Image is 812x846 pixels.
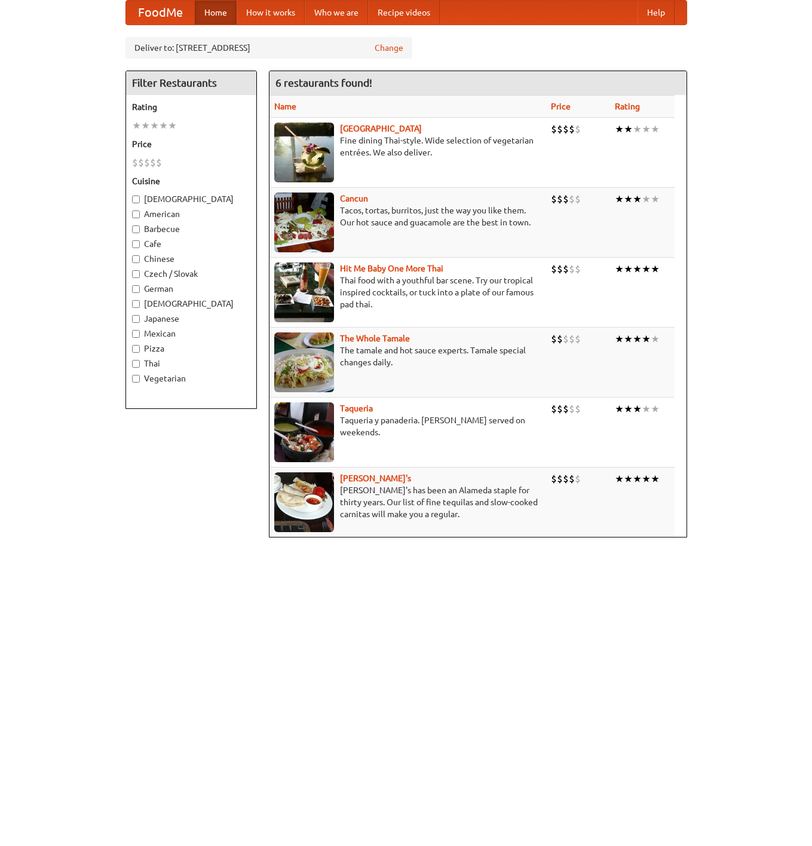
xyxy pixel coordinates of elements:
[651,472,660,485] li: ★
[274,472,334,532] img: pedros.jpg
[557,402,563,416] li: $
[132,223,250,235] label: Barbecue
[274,135,542,158] p: Fine dining Thai-style. Wide selection of vegetarian entrées. We also deliver.
[126,71,256,95] h4: Filter Restaurants
[132,300,140,308] input: [DEMOGRAPHIC_DATA]
[633,402,642,416] li: ★
[563,402,569,416] li: $
[551,102,571,111] a: Price
[615,262,624,276] li: ★
[274,402,334,462] img: taqueria.jpg
[624,262,633,276] li: ★
[624,193,633,206] li: ★
[305,1,368,25] a: Who we are
[144,156,150,169] li: $
[642,332,651,346] li: ★
[132,138,250,150] h5: Price
[141,119,150,132] li: ★
[340,124,422,133] a: [GEOGRAPHIC_DATA]
[551,402,557,416] li: $
[638,1,675,25] a: Help
[575,123,581,136] li: $
[651,193,660,206] li: ★
[633,123,642,136] li: ★
[274,414,542,438] p: Taqueria y panaderia. [PERSON_NAME] served on weekends.
[132,343,250,355] label: Pizza
[340,264,443,273] a: Hit Me Baby One More Thai
[615,472,624,485] li: ★
[126,1,195,25] a: FoodMe
[237,1,305,25] a: How it works
[551,123,557,136] li: $
[615,193,624,206] li: ★
[274,123,334,182] img: satay.jpg
[633,262,642,276] li: ★
[375,42,403,54] a: Change
[563,332,569,346] li: $
[642,193,651,206] li: ★
[624,472,633,485] li: ★
[557,193,563,206] li: $
[132,270,140,278] input: Czech / Slovak
[557,262,563,276] li: $
[642,402,651,416] li: ★
[551,262,557,276] li: $
[132,101,250,113] h5: Rating
[132,193,250,205] label: [DEMOGRAPHIC_DATA]
[195,1,237,25] a: Home
[340,474,411,483] a: [PERSON_NAME]'s
[132,119,141,132] li: ★
[275,77,372,88] ng-pluralize: 6 restaurants found!
[132,238,250,250] label: Cafe
[132,196,140,203] input: [DEMOGRAPHIC_DATA]
[132,313,250,325] label: Japanese
[569,332,575,346] li: $
[138,156,144,169] li: $
[132,345,140,353] input: Pizza
[125,37,412,59] div: Deliver to: [STREET_ADDRESS]
[651,402,660,416] li: ★
[624,402,633,416] li: ★
[575,472,581,485] li: $
[633,472,642,485] li: ★
[132,255,140,263] input: Chinese
[557,472,563,485] li: $
[132,268,250,280] label: Czech / Slovak
[563,123,569,136] li: $
[633,332,642,346] li: ★
[274,102,296,111] a: Name
[132,285,140,293] input: German
[274,344,542,368] p: The tamale and hot sauce experts. Tamale special changes daily.
[557,332,563,346] li: $
[132,240,140,248] input: Cafe
[132,253,250,265] label: Chinese
[132,360,140,368] input: Thai
[274,274,542,310] p: Thai food with a youthful bar scene. Try our tropical inspired cocktails, or tuck into a plate of...
[368,1,440,25] a: Recipe videos
[615,123,624,136] li: ★
[569,472,575,485] li: $
[132,175,250,187] h5: Cuisine
[132,283,250,295] label: German
[132,330,140,338] input: Mexican
[651,123,660,136] li: ★
[642,123,651,136] li: ★
[575,193,581,206] li: $
[132,210,140,218] input: American
[563,472,569,485] li: $
[340,334,410,343] b: The Whole Tamale
[575,402,581,416] li: $
[132,375,140,383] input: Vegetarian
[563,262,569,276] li: $
[150,156,156,169] li: $
[274,332,334,392] img: wholetamale.jpg
[340,404,373,413] a: Taqueria
[274,262,334,322] img: babythai.jpg
[575,332,581,346] li: $
[159,119,168,132] li: ★
[615,102,640,111] a: Rating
